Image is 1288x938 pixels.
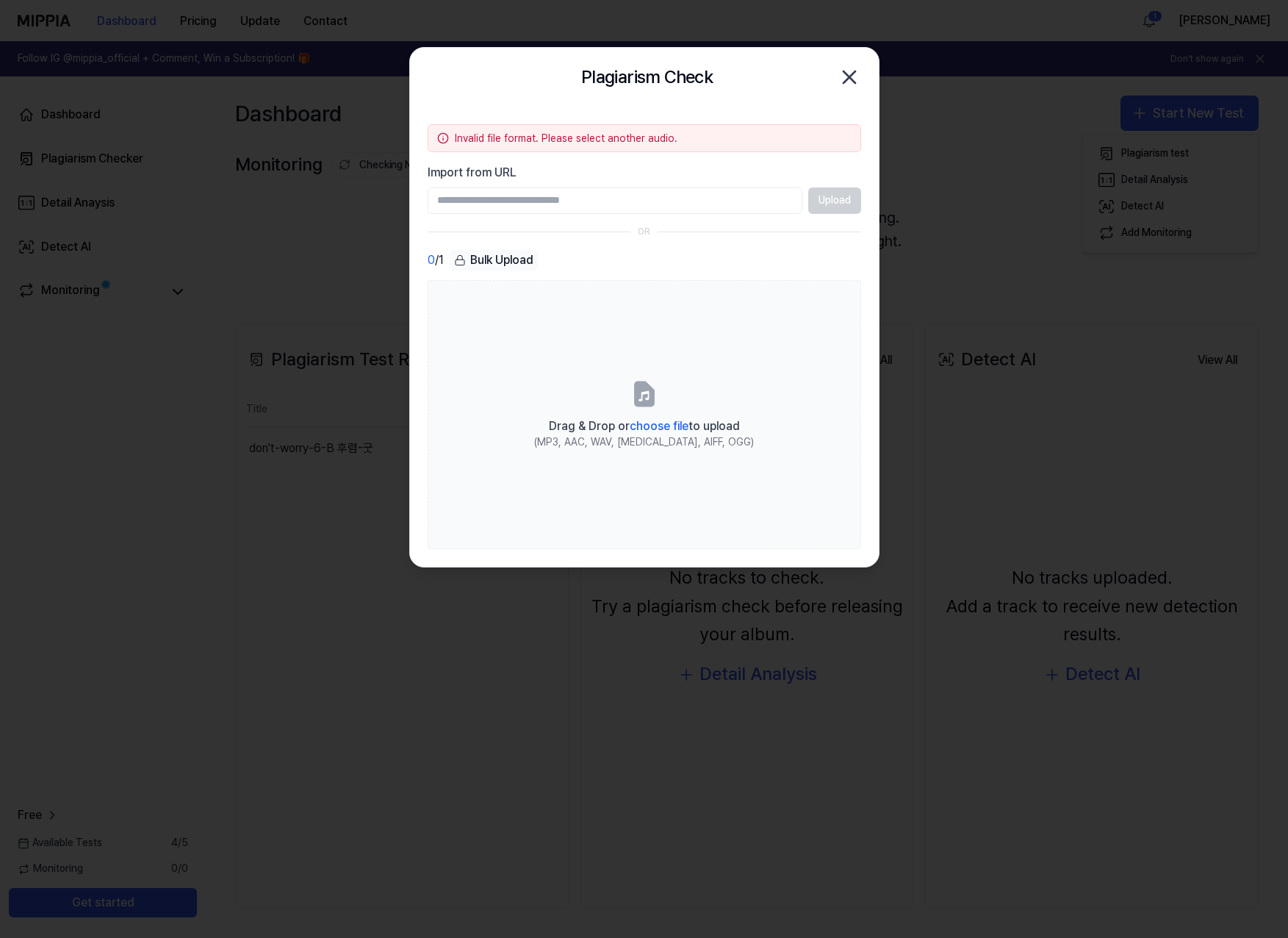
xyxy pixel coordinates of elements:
[630,419,688,433] span: choose file
[455,131,852,146] div: Invalid file format. Please select another audio.
[549,419,740,433] span: Drag & Drop or to upload
[428,164,861,182] label: Import from URL
[450,250,538,271] button: Bulk Upload
[534,435,754,450] div: (MP3, AAC, WAV, [MEDICAL_DATA], AIFF, OGG)
[428,250,444,271] div: / 1
[428,251,435,269] span: 0
[638,226,650,238] div: OR
[581,63,713,91] h2: Plagiarism Check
